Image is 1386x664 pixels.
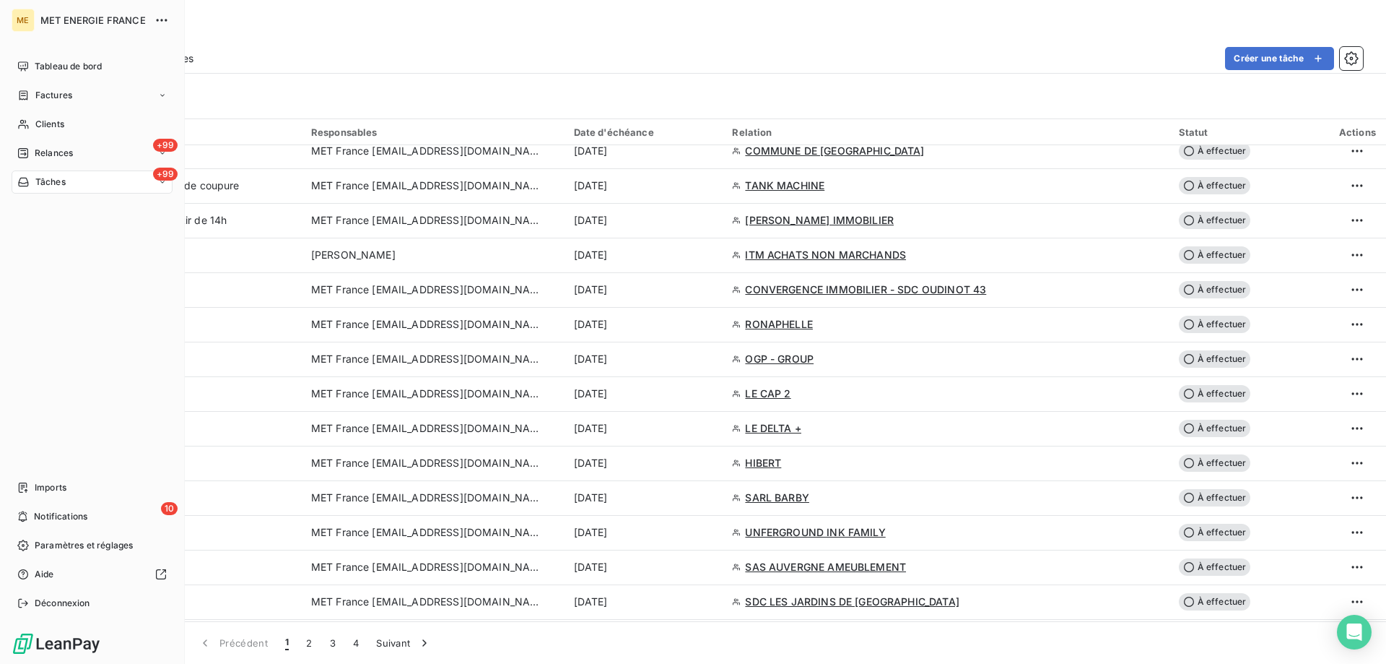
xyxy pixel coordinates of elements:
span: [DATE] [574,144,608,158]
span: 1 [285,636,289,650]
span: MET France [EMAIL_ADDRESS][DOMAIN_NAME] [311,317,542,332]
span: LE CAP 2 [745,387,790,401]
span: MET France [EMAIL_ADDRESS][DOMAIN_NAME] [311,352,542,366]
span: Notifications [34,510,87,523]
span: [DATE] [574,595,608,609]
div: Responsables [311,126,557,138]
button: 2 [297,628,321,658]
span: Relances [35,147,73,160]
span: Clients [35,118,64,131]
span: À effectuer [1179,281,1251,298]
span: TANK MACHINE [745,178,824,193]
span: HIBERT [745,456,781,470]
span: [DATE] [574,560,608,574]
span: +99 [153,139,178,152]
button: Précédent [189,628,276,658]
span: À effectuer [1179,316,1251,333]
button: 3 [321,628,344,658]
span: [DATE] [574,317,608,332]
span: Tableau de bord [35,60,102,73]
button: 4 [344,628,367,658]
span: MET France [EMAIL_ADDRESS][DOMAIN_NAME] [311,456,542,470]
span: [DATE] [574,421,608,436]
span: À effectuer [1179,454,1251,472]
span: Paramètres et réglages [35,539,133,552]
span: [DATE] [574,283,608,297]
span: À effectuer [1179,212,1251,229]
span: SARL BARBY [745,491,809,505]
span: [PERSON_NAME] IMMOBILIER [745,213,894,228]
span: MET France [EMAIL_ADDRESS][DOMAIN_NAME] [311,595,542,609]
span: UNFERGROUND INK FAMILY [745,525,885,540]
div: Date d'échéance [574,126,715,138]
span: Factures [35,89,72,102]
span: MET France [EMAIL_ADDRESS][DOMAIN_NAME] [311,525,542,540]
div: ME [12,9,35,32]
span: À effectuer [1179,142,1251,160]
span: RONAPHELLE [745,317,813,332]
span: À effectuer [1179,385,1251,402]
span: COMMUNE DE [GEOGRAPHIC_DATA] [745,144,924,158]
span: À effectuer [1179,524,1251,541]
span: MET France [EMAIL_ADDRESS][DOMAIN_NAME] [311,178,542,193]
div: Open Intercom Messenger [1337,615,1372,650]
span: SDC LES JARDINS DE [GEOGRAPHIC_DATA] [745,595,959,609]
span: [PERSON_NAME] [311,248,396,262]
span: À effectuer [1179,489,1251,506]
span: À effectuer [1179,177,1251,194]
span: [DATE] [574,213,608,228]
span: [DATE] [574,387,608,401]
span: OGP - GROUP [745,352,814,366]
span: Imports [35,481,66,494]
div: Actions [1338,126,1377,138]
span: À effectuer [1179,559,1251,576]
span: MET France [EMAIL_ADDRESS][DOMAIN_NAME] [311,387,542,401]
span: CONVERGENCE IMMOBILIER - SDC OUDINOT 43 [745,283,986,297]
button: Créer une tâche [1225,47,1334,70]
span: À effectuer [1179,593,1251,611]
span: À effectuer [1179,420,1251,437]
span: +99 [153,168,178,181]
span: [DATE] [574,491,608,505]
button: 1 [276,628,297,658]
span: MET ENERGIE FRANCE [40,14,146,26]
span: MET France [EMAIL_ADDRESS][DOMAIN_NAME] [311,560,542,574]
span: MET France [EMAIL_ADDRESS][DOMAIN_NAME] [311,283,542,297]
span: Déconnexion [35,597,90,610]
span: À effectuer [1179,246,1251,264]
span: SAS AUVERGNE AMEUBLEMENT [745,560,906,574]
span: Tâches [35,176,66,189]
span: MET France [EMAIL_ADDRESS][DOMAIN_NAME] [311,491,542,505]
span: MET France [EMAIL_ADDRESS][DOMAIN_NAME] [311,421,542,436]
span: Aide [35,568,54,581]
span: LE DELTA + [745,421,801,436]
button: Suivant [367,628,440,658]
span: [DATE] [574,248,608,262]
img: Logo LeanPay [12,632,101,655]
span: MET France [EMAIL_ADDRESS][DOMAIN_NAME] [311,213,542,228]
span: À effectuer [1179,350,1251,368]
span: [DATE] [574,178,608,193]
span: 10 [161,502,178,515]
span: [DATE] [574,456,608,470]
span: ITM ACHATS NON MARCHANDS [745,248,906,262]
div: Statut [1179,126,1320,138]
a: Aide [12,563,173,586]
span: MET France [EMAIL_ADDRESS][DOMAIN_NAME] [311,144,542,158]
span: [DATE] [574,525,608,540]
div: Relation [732,126,1161,138]
span: [DATE] [574,352,608,366]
